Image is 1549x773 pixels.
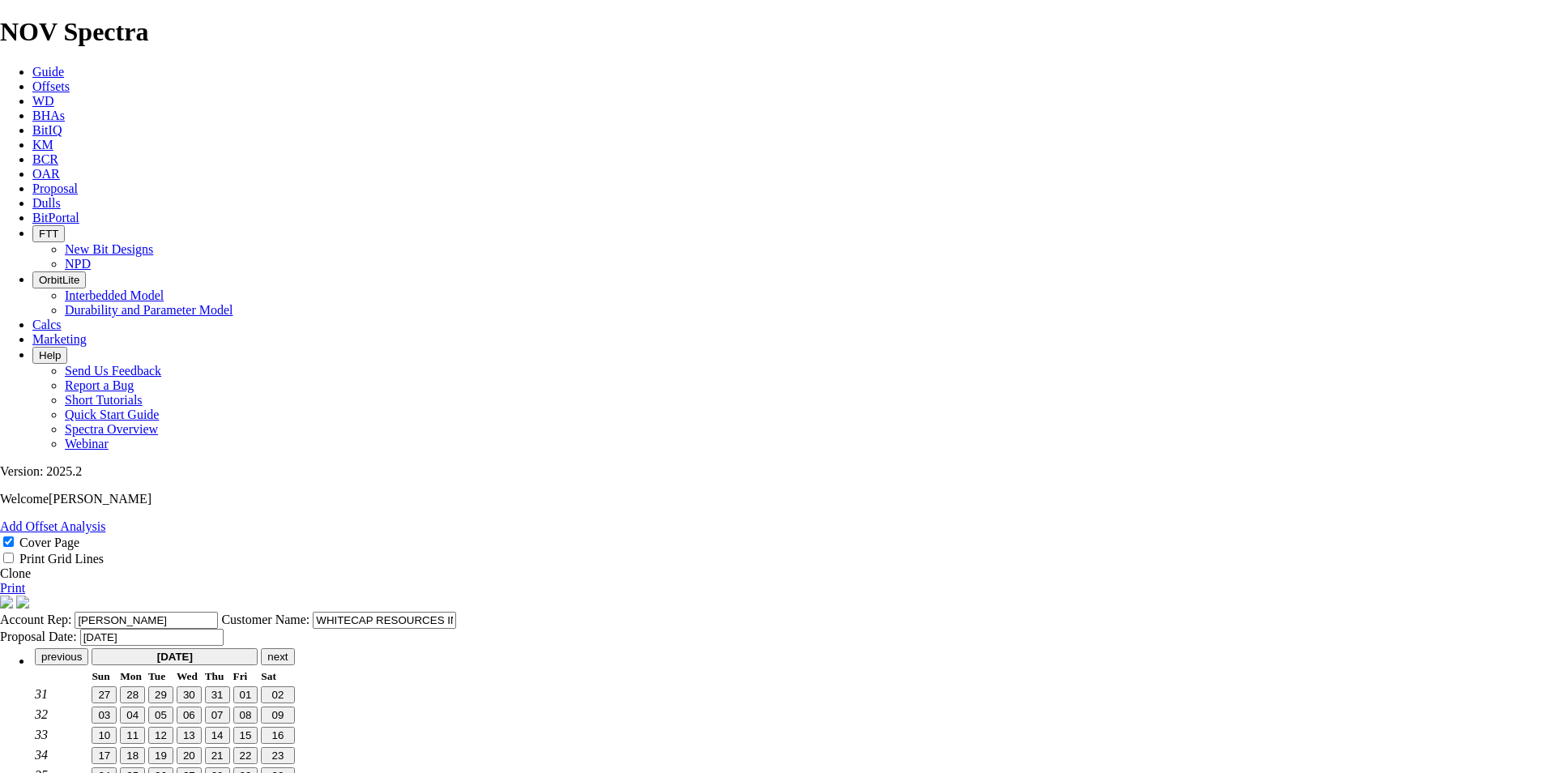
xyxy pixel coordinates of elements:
a: Guide [32,65,64,79]
button: 12 [148,727,173,744]
a: BitPortal [32,211,79,224]
a: BitIQ [32,123,62,137]
a: Interbedded Model [65,288,164,302]
button: 02 [261,686,294,703]
button: 31 [205,686,230,703]
button: 06 [177,707,202,724]
span: 06 [183,709,195,721]
span: 21 [211,750,224,762]
span: 10 [98,729,110,741]
span: 01 [240,689,252,701]
label: Customer Name: [221,613,309,626]
button: 19 [148,747,173,764]
span: OrbitLite [39,274,79,286]
button: 10 [92,727,117,744]
button: 29 [148,686,173,703]
button: 11 [120,727,145,744]
span: previous [41,651,82,663]
button: 23 [261,747,294,764]
a: Calcs [32,318,62,331]
em: 31 [35,687,48,701]
a: Spectra Overview [65,422,158,436]
a: New Bit Designs [65,242,153,256]
span: 27 [98,689,110,701]
a: Webinar [65,437,109,451]
em: 32 [35,707,48,721]
a: BCR [32,152,58,166]
small: Thursday [205,670,224,682]
span: FTT [39,228,58,240]
small: Friday [233,670,248,682]
strong: [DATE] [157,651,193,663]
button: FTT [32,225,65,242]
button: 17 [92,747,117,764]
small: Saturday [261,670,276,682]
span: 11 [126,729,139,741]
span: 13 [183,729,195,741]
span: next [267,651,288,663]
span: 22 [240,750,252,762]
button: previous [35,648,88,665]
button: 03 [92,707,117,724]
a: Quick Start Guide [65,408,159,421]
span: 15 [240,729,252,741]
span: 17 [98,750,110,762]
button: 18 [120,747,145,764]
button: 20 [177,747,202,764]
span: 23 [272,750,284,762]
a: Marketing [32,332,87,346]
button: 15 [233,727,258,744]
button: 01 [233,686,258,703]
a: WD [32,94,54,108]
span: 05 [155,709,167,721]
a: Proposal [32,182,78,195]
span: 19 [155,750,167,762]
span: 09 [272,709,284,721]
a: NPD [65,257,91,271]
button: 30 [177,686,202,703]
small: Sunday [92,670,109,682]
small: Monday [120,670,142,682]
button: next [261,648,294,665]
button: Help [32,347,67,364]
span: 02 [272,689,284,701]
a: Dulls [32,196,61,210]
button: 14 [205,727,230,744]
em: 33 [35,728,48,741]
button: 21 [205,747,230,764]
label: Cover Page [19,536,79,549]
a: Offsets [32,79,70,93]
small: Wednesday [177,670,198,682]
span: BHAs [32,109,65,122]
button: 16 [261,727,294,744]
button: OrbitLite [32,271,86,288]
span: 16 [272,729,284,741]
a: Durability and Parameter Model [65,303,233,317]
button: 07 [205,707,230,724]
a: Short Tutorials [65,393,143,407]
a: Send Us Feedback [65,364,161,378]
button: 27 [92,686,117,703]
span: 07 [211,709,224,721]
a: Report a Bug [65,378,134,392]
span: 18 [126,750,139,762]
a: OAR [32,167,60,181]
span: 12 [155,729,167,741]
span: [PERSON_NAME] [49,492,151,506]
img: cover-graphic.e5199e77.png [16,596,29,609]
span: 20 [183,750,195,762]
em: 34 [35,748,48,762]
button: 08 [233,707,258,724]
button: 13 [177,727,202,744]
button: 22 [233,747,258,764]
small: Tuesday [148,670,165,682]
label: Print Grid Lines [19,552,104,566]
a: KM [32,138,53,152]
